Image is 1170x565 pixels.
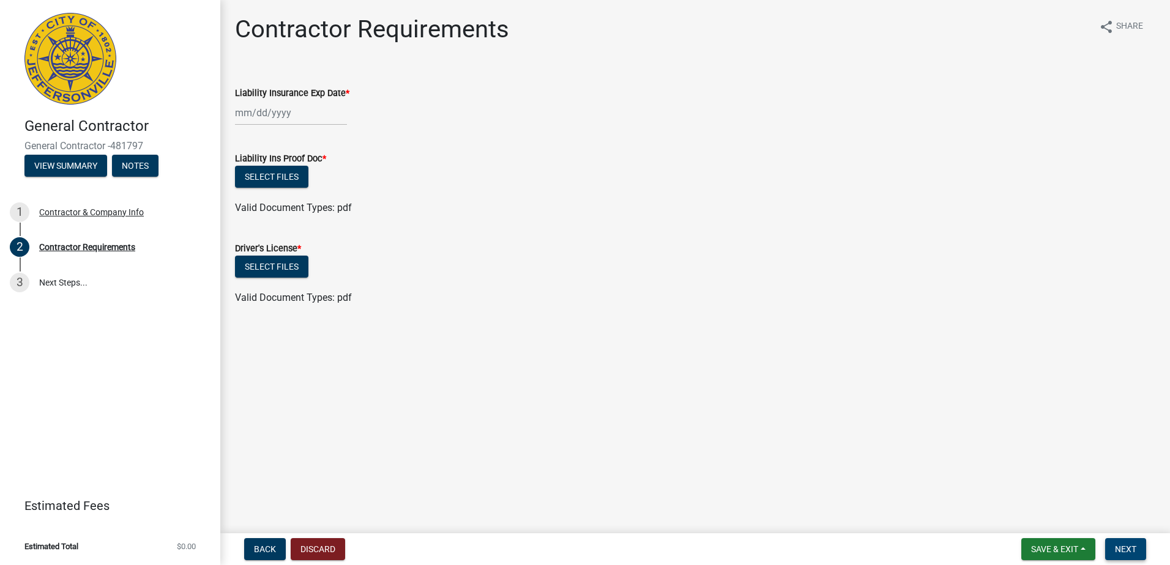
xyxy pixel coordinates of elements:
[1089,15,1153,39] button: shareShare
[24,161,107,171] wm-modal-confirm: Summary
[235,292,352,303] span: Valid Document Types: pdf
[10,237,29,257] div: 2
[235,89,349,98] label: Liability Insurance Exp Date
[235,202,352,213] span: Valid Document Types: pdf
[235,256,308,278] button: Select files
[39,243,135,251] div: Contractor Requirements
[1021,538,1095,560] button: Save & Exit
[235,100,347,125] input: mm/dd/yyyy
[235,155,326,163] label: Liability Ins Proof Doc
[24,117,211,135] h4: General Contractor
[1099,20,1114,34] i: share
[1031,544,1078,554] span: Save & Exit
[112,161,158,171] wm-modal-confirm: Notes
[10,493,201,518] a: Estimated Fees
[291,538,345,560] button: Discard
[10,202,29,222] div: 1
[235,15,509,44] h1: Contractor Requirements
[112,155,158,177] button: Notes
[24,13,116,105] img: City of Jeffersonville, Indiana
[177,542,196,550] span: $0.00
[1116,20,1143,34] span: Share
[24,542,78,550] span: Estimated Total
[24,140,196,152] span: General Contractor -481797
[24,155,107,177] button: View Summary
[254,544,276,554] span: Back
[1105,538,1146,560] button: Next
[244,538,286,560] button: Back
[10,273,29,292] div: 3
[1115,544,1136,554] span: Next
[235,166,308,188] button: Select files
[39,208,144,216] div: Contractor & Company Info
[235,245,301,253] label: Driver's License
